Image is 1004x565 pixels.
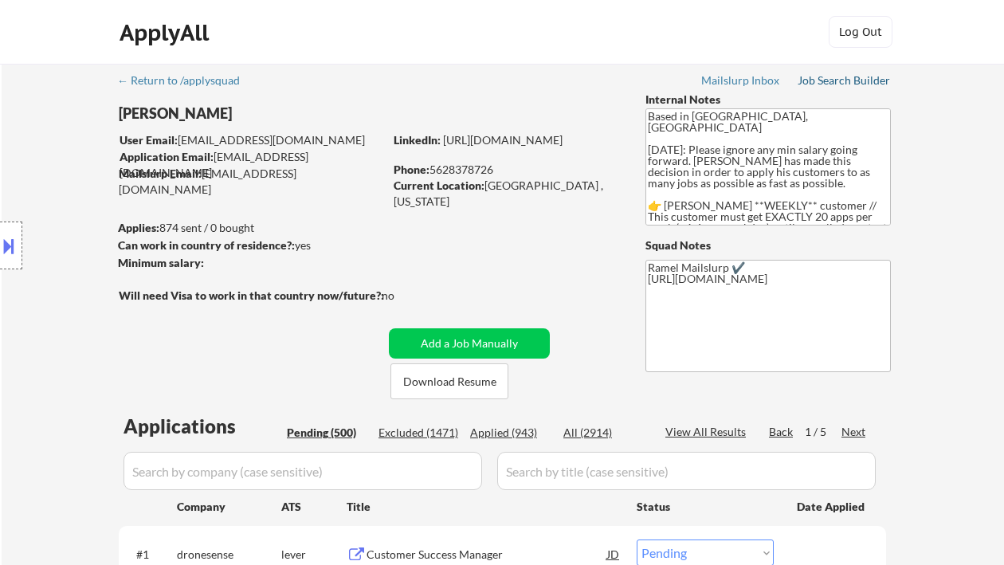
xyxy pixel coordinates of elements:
[120,19,214,46] div: ApplyAll
[637,492,774,520] div: Status
[177,547,281,563] div: dronesense
[124,417,281,436] div: Applications
[382,288,427,304] div: no
[287,425,367,441] div: Pending (500)
[390,363,508,399] button: Download Resume
[769,424,794,440] div: Back
[443,133,563,147] a: [URL][DOMAIN_NAME]
[665,424,751,440] div: View All Results
[805,424,841,440] div: 1 / 5
[281,499,347,515] div: ATS
[798,74,891,90] a: Job Search Builder
[841,424,867,440] div: Next
[177,499,281,515] div: Company
[394,179,484,192] strong: Current Location:
[701,75,781,86] div: Mailslurp Inbox
[645,237,891,253] div: Squad Notes
[797,499,867,515] div: Date Applied
[347,499,622,515] div: Title
[798,75,891,86] div: Job Search Builder
[394,162,619,178] div: 5628378726
[367,547,607,563] div: Customer Success Manager
[701,74,781,90] a: Mailslurp Inbox
[281,547,347,563] div: lever
[563,425,643,441] div: All (2914)
[117,74,255,90] a: ← Return to /applysquad
[645,92,891,108] div: Internal Notes
[497,452,876,490] input: Search by title (case sensitive)
[394,133,441,147] strong: LinkedIn:
[389,328,550,359] button: Add a Job Manually
[829,16,892,48] button: Log Out
[136,547,164,563] div: #1
[394,178,619,209] div: [GEOGRAPHIC_DATA] , [US_STATE]
[378,425,458,441] div: Excluded (1471)
[394,163,429,176] strong: Phone:
[117,75,255,86] div: ← Return to /applysquad
[470,425,550,441] div: Applied (943)
[124,452,482,490] input: Search by company (case sensitive)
